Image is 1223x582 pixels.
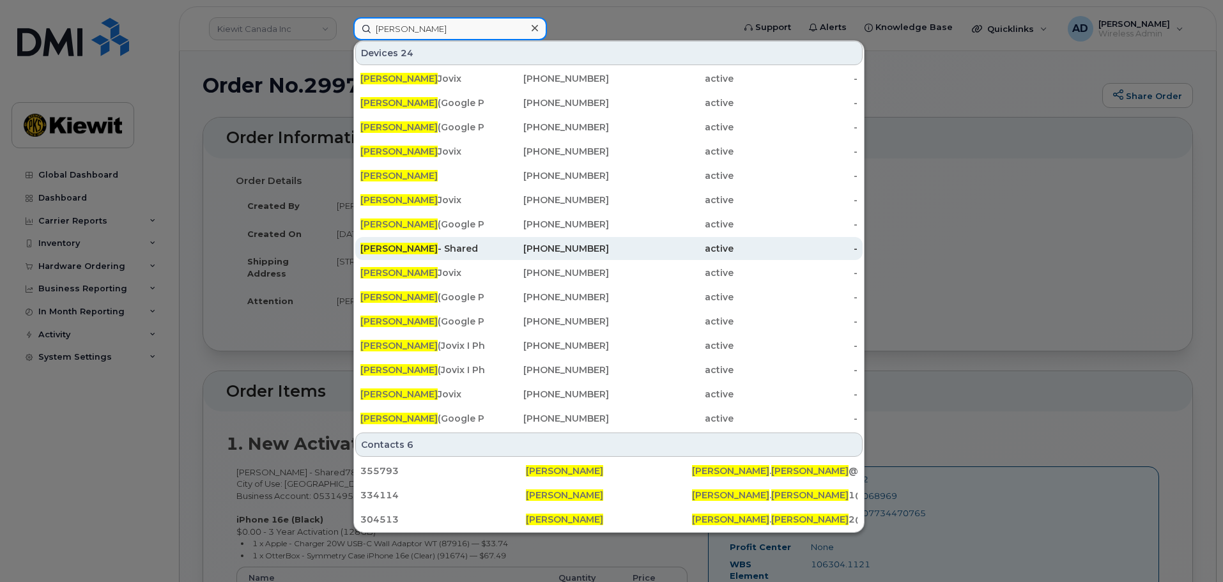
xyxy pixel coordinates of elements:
[734,218,858,231] div: -
[360,316,438,327] span: [PERSON_NAME]
[734,339,858,352] div: -
[355,286,863,309] a: [PERSON_NAME](Google Pixel 7 3 Of 5)[PHONE_NUMBER]active-
[360,364,438,376] span: [PERSON_NAME]
[734,169,858,182] div: -
[609,315,734,328] div: active
[360,170,438,181] span: [PERSON_NAME]
[692,465,769,477] span: [PERSON_NAME]
[485,364,610,376] div: [PHONE_NUMBER]
[609,266,734,279] div: active
[692,464,858,477] div: . @[PERSON_NAME][DOMAIN_NAME]
[734,194,858,206] div: -
[485,291,610,303] div: [PHONE_NUMBER]
[609,242,734,255] div: active
[360,339,485,352] div: (Jovix I Phone âe 2 Of 3)
[771,514,849,525] span: [PERSON_NAME]
[360,96,485,109] div: (Google Pixel 7 4 Of 5)
[355,140,863,163] a: [PERSON_NAME]Jovix[PHONE_NUMBER]active-
[609,194,734,206] div: active
[734,121,858,134] div: -
[692,514,769,525] span: [PERSON_NAME]
[355,358,863,381] a: [PERSON_NAME](Jovix I Phone âe 3 Of 3)[PHONE_NUMBER]active-
[360,315,485,328] div: (Google Pixel 7 2 Of 5)
[485,412,610,425] div: [PHONE_NUMBER]
[360,388,438,400] span: [PERSON_NAME]
[734,96,858,109] div: -
[355,164,863,187] a: [PERSON_NAME][PHONE_NUMBER]active-
[609,291,734,303] div: active
[485,72,610,85] div: [PHONE_NUMBER]
[609,364,734,376] div: active
[485,315,610,328] div: [PHONE_NUMBER]
[734,291,858,303] div: -
[360,121,438,133] span: [PERSON_NAME]
[360,146,438,157] span: [PERSON_NAME]
[407,438,413,451] span: 6
[485,242,610,255] div: [PHONE_NUMBER]
[609,388,734,401] div: active
[734,388,858,401] div: -
[360,513,526,526] div: 304513
[355,237,863,260] a: [PERSON_NAME]- Shared[PHONE_NUMBER]active-
[609,72,734,85] div: active
[360,242,485,255] div: - Shared
[734,412,858,425] div: -
[771,489,849,501] span: [PERSON_NAME]
[360,267,438,279] span: [PERSON_NAME]
[360,97,438,109] span: [PERSON_NAME]
[485,121,610,134] div: [PHONE_NUMBER]
[355,188,863,211] a: [PERSON_NAME]Jovix[PHONE_NUMBER]active-
[734,364,858,376] div: -
[485,145,610,158] div: [PHONE_NUMBER]
[360,194,485,206] div: Jovix
[734,242,858,255] div: -
[355,261,863,284] a: [PERSON_NAME]Jovix[PHONE_NUMBER]active-
[355,484,863,507] a: 334114[PERSON_NAME][PERSON_NAME].[PERSON_NAME]1@[DOMAIN_NAME]
[355,433,863,457] div: Contacts
[734,72,858,85] div: -
[609,96,734,109] div: active
[526,514,603,525] span: [PERSON_NAME]
[355,41,863,65] div: Devices
[485,266,610,279] div: [PHONE_NUMBER]
[401,47,413,59] span: 24
[771,465,849,477] span: [PERSON_NAME]
[609,169,734,182] div: active
[355,334,863,357] a: [PERSON_NAME](Jovix I Phone âe 2 Of 3)[PHONE_NUMBER]active-
[485,388,610,401] div: [PHONE_NUMBER]
[485,218,610,231] div: [PHONE_NUMBER]
[360,218,438,230] span: [PERSON_NAME]
[360,291,438,303] span: [PERSON_NAME]
[360,291,485,303] div: (Google Pixel 7 3 Of 5)
[734,315,858,328] div: -
[609,145,734,158] div: active
[360,364,485,376] div: (Jovix I Phone âe 3 Of 3)
[485,194,610,206] div: [PHONE_NUMBER]
[355,459,863,482] a: 355793[PERSON_NAME][PERSON_NAME].[PERSON_NAME]@[PERSON_NAME][DOMAIN_NAME]
[360,413,438,424] span: [PERSON_NAME]
[355,310,863,333] a: [PERSON_NAME](Google Pixel 7 2 Of 5)[PHONE_NUMBER]active-
[355,383,863,406] a: [PERSON_NAME]Jovix[PHONE_NUMBER]active-
[355,91,863,114] a: [PERSON_NAME](Google Pixel 7 4 Of 5)[PHONE_NUMBER]active-
[526,489,603,501] span: [PERSON_NAME]
[355,116,863,139] a: [PERSON_NAME](Google Pixel 7 âe 3 Of 7)[PHONE_NUMBER]active-
[360,412,485,425] div: (Google Pixel 7 1 Of 5)
[692,513,858,526] div: . 2@[PERSON_NAME][DOMAIN_NAME]
[609,412,734,425] div: active
[609,339,734,352] div: active
[609,218,734,231] div: active
[360,388,485,401] div: Jovix
[485,339,610,352] div: [PHONE_NUMBER]
[355,508,863,531] a: 304513[PERSON_NAME][PERSON_NAME].[PERSON_NAME]2@[PERSON_NAME][DOMAIN_NAME]
[360,73,438,84] span: [PERSON_NAME]
[355,407,863,430] a: [PERSON_NAME](Google Pixel 7 1 Of 5)[PHONE_NUMBER]active-
[360,121,485,134] div: (Google Pixel 7 âe 3 Of 7)
[734,145,858,158] div: -
[360,464,526,477] div: 355793
[1167,526,1213,572] iframe: Messenger Launcher
[692,489,769,501] span: [PERSON_NAME]
[734,266,858,279] div: -
[360,72,485,85] div: Jovix
[355,213,863,236] a: [PERSON_NAME](Google Pixel 7 5 Of 5)[PHONE_NUMBER]active-
[360,340,438,351] span: [PERSON_NAME]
